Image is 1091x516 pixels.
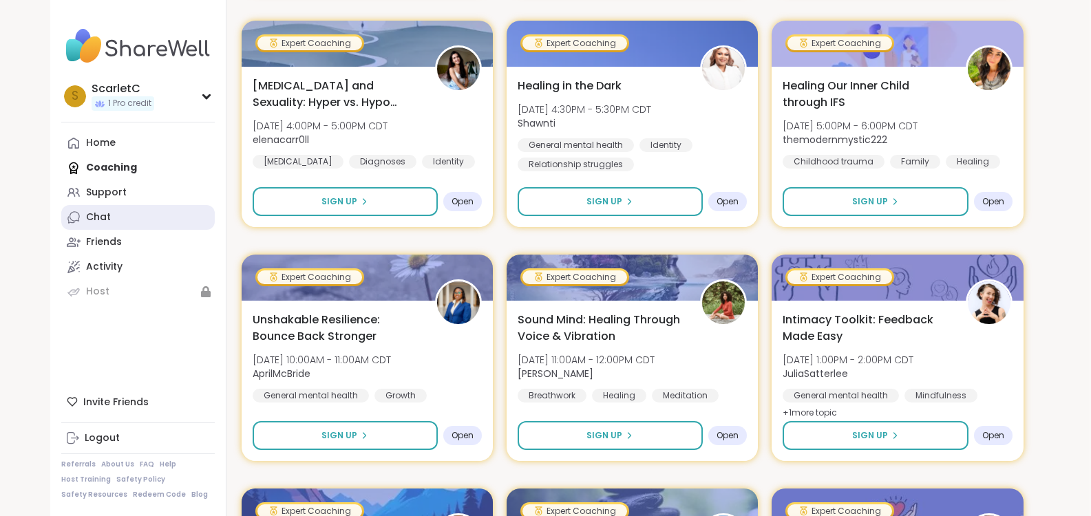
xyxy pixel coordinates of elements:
div: Diagnoses [349,155,416,169]
button: Sign Up [783,421,968,450]
span: [DATE] 10:00AM - 11:00AM CDT [253,353,391,367]
div: Growth [374,389,427,402]
a: Host [61,279,215,304]
div: Family [890,155,940,169]
span: S [72,87,78,105]
a: Safety Policy [116,475,165,484]
div: Expert Coaching [522,270,627,284]
div: Host [86,285,109,299]
div: General mental health [253,389,369,402]
a: Chat [61,205,215,230]
div: Expert Coaching [787,270,892,284]
div: Activity [86,260,123,274]
div: Healing [946,155,1000,169]
span: Open [982,430,1004,441]
img: AprilMcBride [437,281,480,324]
div: Childhood trauma [783,155,885,169]
b: AprilMcBride [253,367,310,380]
span: Unshakable Resilience: Bounce Back Stronger [253,312,420,345]
button: Sign Up [518,187,703,216]
img: JuliaSatterlee [968,281,1010,324]
img: ShareWell Nav Logo [61,22,215,70]
span: Intimacy Toolkit: Feedback Made Easy [783,312,950,345]
span: Sign Up [852,195,888,208]
div: Healing [592,389,646,402]
button: Sign Up [253,187,438,216]
span: Open [452,196,474,207]
span: [DATE] 1:00PM - 2:00PM CDT [783,353,913,367]
b: elenacarr0ll [253,133,309,147]
span: 1 Pro credit [108,98,151,109]
a: Redeem Code [133,490,186,499]
div: Chat [86,211,111,224]
div: Logout [85,431,120,445]
a: Logout [61,426,215,451]
span: Sign Up [586,429,622,442]
div: Relationship struggles [518,158,634,171]
b: themodernmystic222 [783,133,887,147]
span: Healing Our Inner Child through IFS [783,78,950,111]
span: Open [982,196,1004,207]
div: Mindfulness [904,389,977,402]
span: Sign Up [586,195,622,208]
a: About Us [101,460,134,469]
img: themodernmystic222 [968,47,1010,90]
a: Blog [191,490,208,499]
div: Friends [86,235,122,249]
span: Sign Up [321,195,357,208]
span: Open [717,196,739,207]
b: JuliaSatterlee [783,367,848,380]
div: [MEDICAL_DATA] [253,155,343,169]
button: Sign Up [783,187,968,216]
span: Sign Up [321,429,357,442]
div: General mental health [518,138,634,152]
div: Meditation [652,389,719,402]
div: Invite Friends [61,389,215,414]
a: FAQ [140,460,154,469]
div: ScarletC [92,81,154,96]
div: Expert Coaching [257,270,362,284]
span: Healing in the Dark [518,78,622,94]
a: Referrals [61,460,96,469]
div: Breathwork [518,389,586,402]
a: Support [61,180,215,205]
img: Shawnti [702,47,745,90]
div: Identity [639,138,692,152]
span: Sound Mind: Healing Through Voice & Vibration [518,312,685,345]
div: Support [86,186,127,200]
span: [DATE] 4:30PM - 5:30PM CDT [518,103,651,116]
a: Activity [61,255,215,279]
a: Help [160,460,176,469]
a: Home [61,131,215,155]
span: Open [452,430,474,441]
span: Sign Up [852,429,888,442]
a: Friends [61,230,215,255]
button: Sign Up [518,421,703,450]
img: Joana_Ayala [702,281,745,324]
b: Shawnti [518,116,555,130]
span: [DATE] 5:00PM - 6:00PM CDT [783,119,918,133]
button: Sign Up [253,421,438,450]
span: [DATE] 11:00AM - 12:00PM CDT [518,353,655,367]
b: [PERSON_NAME] [518,367,593,380]
div: General mental health [783,389,899,402]
span: [DATE] 4:00PM - 5:00PM CDT [253,119,388,133]
a: Safety Resources [61,490,127,499]
div: Expert Coaching [787,36,892,50]
a: Host Training [61,475,111,484]
span: [MEDICAL_DATA] and Sexuality: Hyper vs. Hypo Sexuality [253,78,420,111]
div: Expert Coaching [522,36,627,50]
span: Open [717,430,739,441]
div: Home [86,136,116,150]
div: Close Step [1068,6,1085,23]
div: Expert Coaching [257,36,362,50]
img: elenacarr0ll [437,47,480,90]
div: Identity [422,155,475,169]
